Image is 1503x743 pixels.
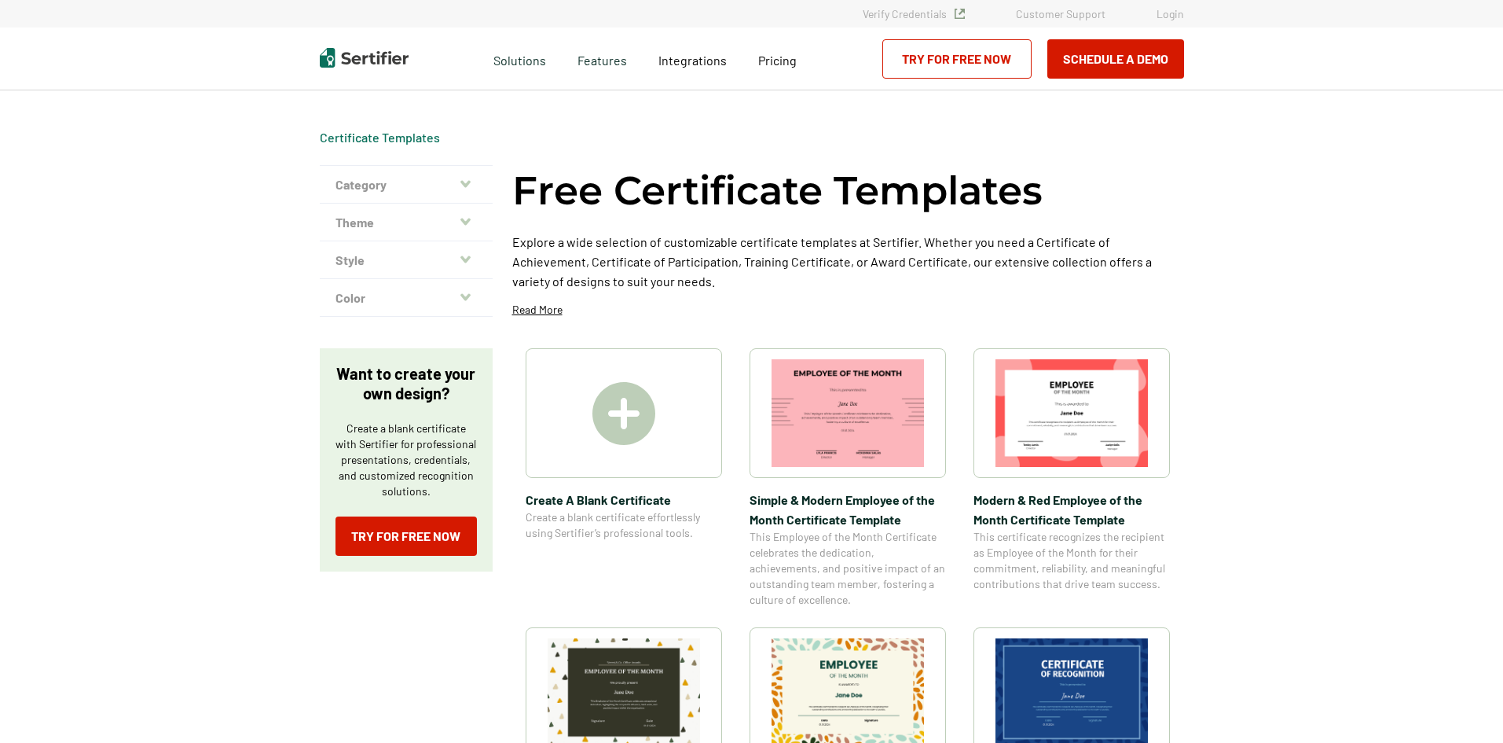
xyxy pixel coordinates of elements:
[512,302,563,318] p: Read More
[1016,7,1105,20] a: Customer Support
[335,364,477,403] p: Want to create your own design?
[750,529,946,608] span: This Employee of the Month Certificate celebrates the dedication, achievements, and positive impa...
[750,348,946,608] a: Simple & Modern Employee of the Month Certificate TemplateSimple & Modern Employee of the Month C...
[772,359,924,467] img: Simple & Modern Employee of the Month Certificate Template
[658,53,727,68] span: Integrations
[320,204,493,241] button: Theme
[592,382,655,445] img: Create A Blank Certificate
[863,7,965,20] a: Verify Credentials
[512,165,1043,216] h1: Free Certificate Templates
[526,509,722,541] span: Create a blank certificate effortlessly using Sertifier’s professional tools.
[320,130,440,145] a: Certificate Templates
[1157,7,1184,20] a: Login
[526,490,722,509] span: Create A Blank Certificate
[320,241,493,279] button: Style
[320,166,493,204] button: Category
[955,9,965,19] img: Verified
[320,279,493,317] button: Color
[577,49,627,68] span: Features
[758,53,797,68] span: Pricing
[882,39,1032,79] a: Try for Free Now
[335,517,477,556] a: Try for Free Now
[335,421,477,499] p: Create a blank certificate with Sertifier for professional presentations, credentials, and custom...
[973,529,1170,592] span: This certificate recognizes the recipient as Employee of the Month for their commitment, reliabil...
[658,49,727,68] a: Integrations
[493,49,546,68] span: Solutions
[973,490,1170,529] span: Modern & Red Employee of the Month Certificate Template
[750,490,946,529] span: Simple & Modern Employee of the Month Certificate Template
[512,232,1184,291] p: Explore a wide selection of customizable certificate templates at Sertifier. Whether you need a C...
[320,48,409,68] img: Sertifier | Digital Credentialing Platform
[973,348,1170,608] a: Modern & Red Employee of the Month Certificate TemplateModern & Red Employee of the Month Certifi...
[758,49,797,68] a: Pricing
[995,359,1148,467] img: Modern & Red Employee of the Month Certificate Template
[320,130,440,145] div: Breadcrumb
